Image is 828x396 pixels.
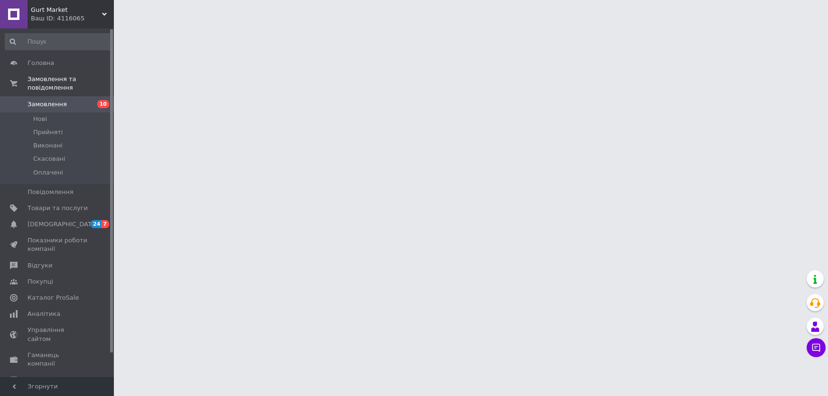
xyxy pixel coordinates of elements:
span: Виконані [33,141,63,150]
span: Gurt Market [31,6,102,14]
span: 7 [102,220,109,228]
input: Пошук [5,33,112,50]
span: Скасовані [33,155,65,163]
span: Гаманець компанії [28,351,88,368]
span: Каталог ProSale [28,294,79,302]
span: Аналітика [28,310,60,318]
span: Нові [33,115,47,123]
span: Управління сайтом [28,326,88,343]
span: Покупці [28,277,53,286]
span: Замовлення та повідомлення [28,75,114,92]
span: Відгуки [28,261,52,270]
span: Замовлення [28,100,67,109]
span: Оплачені [33,168,63,177]
span: 24 [91,220,102,228]
span: Показники роботи компанії [28,236,88,253]
span: Прийняті [33,128,63,137]
span: Повідомлення [28,188,74,196]
span: Товари та послуги [28,204,88,212]
div: Ваш ID: 4116065 [31,14,114,23]
span: Маркет [28,376,52,384]
span: 10 [97,100,109,108]
span: [DEMOGRAPHIC_DATA] [28,220,98,229]
span: Головна [28,59,54,67]
button: Чат з покупцем [807,338,826,357]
